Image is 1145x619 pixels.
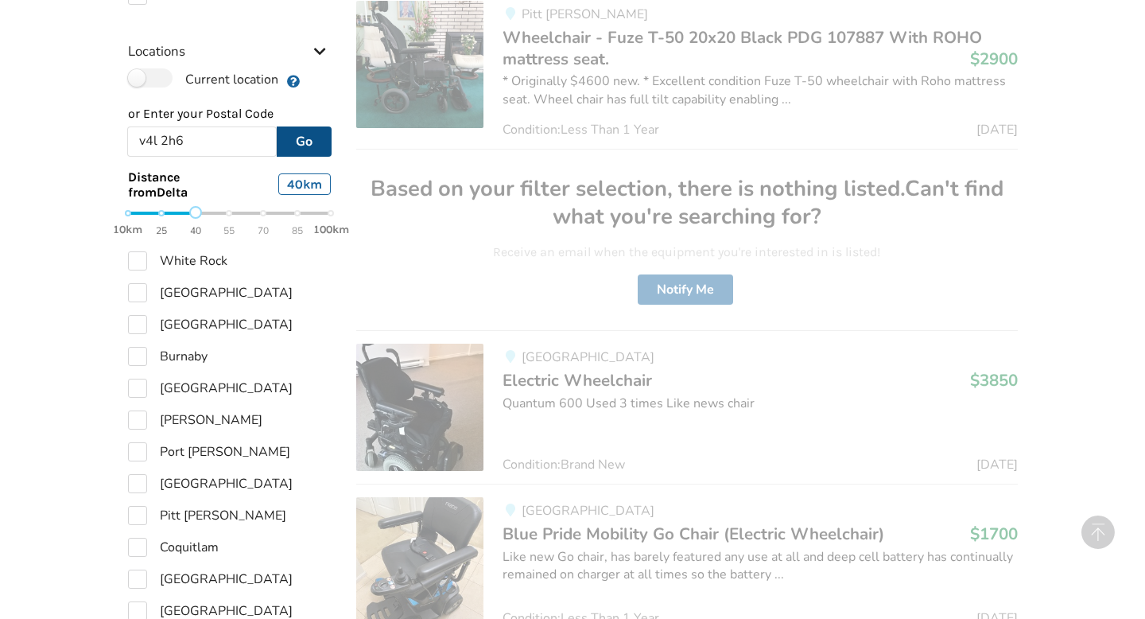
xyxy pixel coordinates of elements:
label: [GEOGRAPHIC_DATA] [128,315,293,334]
div: Like new Go chair, has barely featured any use at all and deep cell battery has continually remai... [503,548,1017,585]
span: Distance from Delta [128,169,231,200]
span: Wheelchair - Fuze T-50 20x20 Black PDG 107887 With ROHO mattress seat. [503,26,982,69]
span: 70 [258,222,269,240]
strong: 10km [113,223,142,236]
h3: $1700 [970,524,1018,544]
label: Port [PERSON_NAME] [128,442,290,461]
input: Post Code [127,127,278,157]
span: [GEOGRAPHIC_DATA] [522,502,654,520]
label: [PERSON_NAME] [128,411,262,430]
label: [GEOGRAPHIC_DATA] [128,570,293,589]
div: * Originally $4600 new. * Excellent condition Fuze T-50 wheelchair with Roho mattress seat. Wheel... [503,72,1017,109]
span: 25 [156,222,167,240]
a: mobility-electric wheelchair [GEOGRAPHIC_DATA]Electric Wheelchair$3850Quantum 600 Used 3 times Li... [356,330,1017,484]
label: Pitt [PERSON_NAME] [128,506,286,525]
h3: $3850 [970,370,1018,391]
span: 55 [223,222,235,240]
label: Coquitlam [128,538,219,557]
label: [GEOGRAPHIC_DATA] [128,283,293,302]
span: Condition: Brand New [503,458,625,471]
label: Current location [128,68,278,89]
p: Receive an email when the equipment you're interested in is listed! [369,243,1004,262]
span: [DATE] [976,458,1018,471]
button: Go [277,127,332,157]
label: White Rock [128,251,227,271]
span: Blue Pride Mobility Go Chair (Electric Wheelchair) [503,523,884,545]
span: [GEOGRAPHIC_DATA] [522,348,654,366]
button: Notify Me [638,274,733,305]
label: [GEOGRAPHIC_DATA] [128,474,293,493]
span: 85 [292,222,303,240]
h3: $2900 [970,49,1018,69]
div: Locations [128,11,332,68]
span: Electric Wheelchair [503,369,652,391]
label: Burnaby [128,347,208,366]
span: Condition: Less Than 1 Year [503,123,659,136]
span: Pitt [PERSON_NAME] [522,6,648,23]
div: Quantum 600 Used 3 times Like news chair [503,395,1017,413]
strong: 100km [313,223,349,236]
p: or Enter your Postal Code [128,105,332,123]
label: [GEOGRAPHIC_DATA] [128,379,293,398]
img: mobility-electric wheelchair [356,344,483,471]
img: mobility-wheelchair - fuze t-50 20x20 black pdg 107887 with roho mattress seat. [356,1,483,128]
span: 40 [190,222,201,240]
h2: Based on your filter selection, there is nothing listed. Can't find what you're searching for? [369,175,1004,232]
span: [DATE] [976,123,1018,136]
div: 40 km [278,173,331,195]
